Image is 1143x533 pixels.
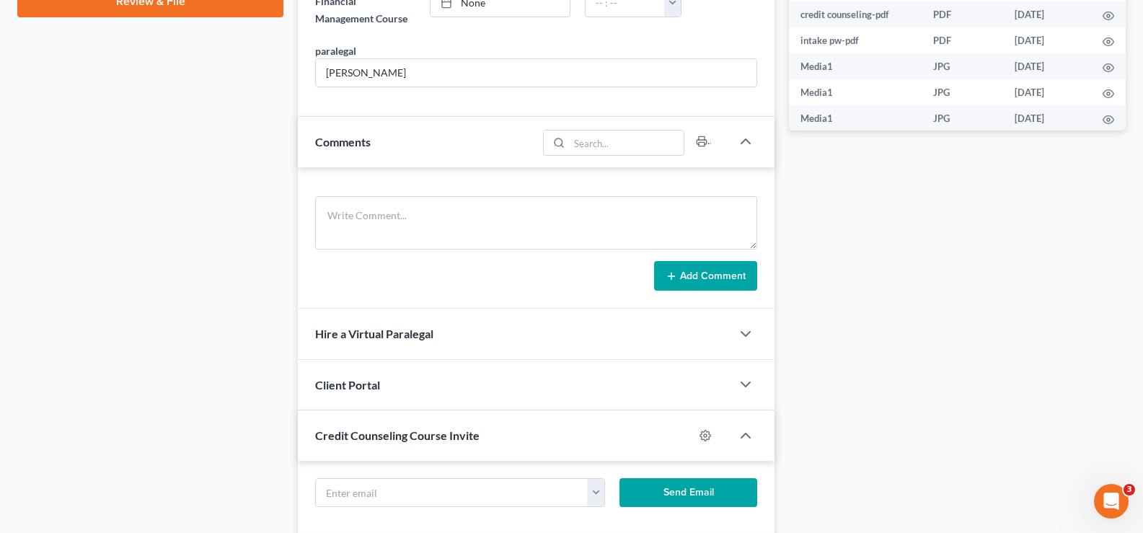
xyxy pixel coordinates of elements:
[922,79,1003,105] td: JPG
[922,53,1003,79] td: JPG
[1003,105,1091,131] td: [DATE]
[315,378,380,392] span: Client Portal
[1003,79,1091,105] td: [DATE]
[315,428,480,442] span: Credit Counseling Course Invite
[1124,484,1135,495] span: 3
[922,27,1003,53] td: PDF
[789,53,922,79] td: Media1
[315,43,356,58] div: paralegal
[316,479,588,506] input: Enter email
[315,327,433,340] span: Hire a Virtual Paralegal
[1003,53,1091,79] td: [DATE]
[922,1,1003,27] td: PDF
[789,105,922,131] td: Media1
[1003,27,1091,53] td: [DATE]
[789,27,922,53] td: intake pw-pdf
[570,131,684,155] input: Search...
[315,135,371,149] span: Comments
[619,478,757,507] button: Send Email
[1003,1,1091,27] td: [DATE]
[654,261,757,291] button: Add Comment
[922,105,1003,131] td: JPG
[316,59,756,87] input: --
[789,1,922,27] td: credit counseling-pdf
[1094,484,1129,519] iframe: Intercom live chat
[789,79,922,105] td: Media1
